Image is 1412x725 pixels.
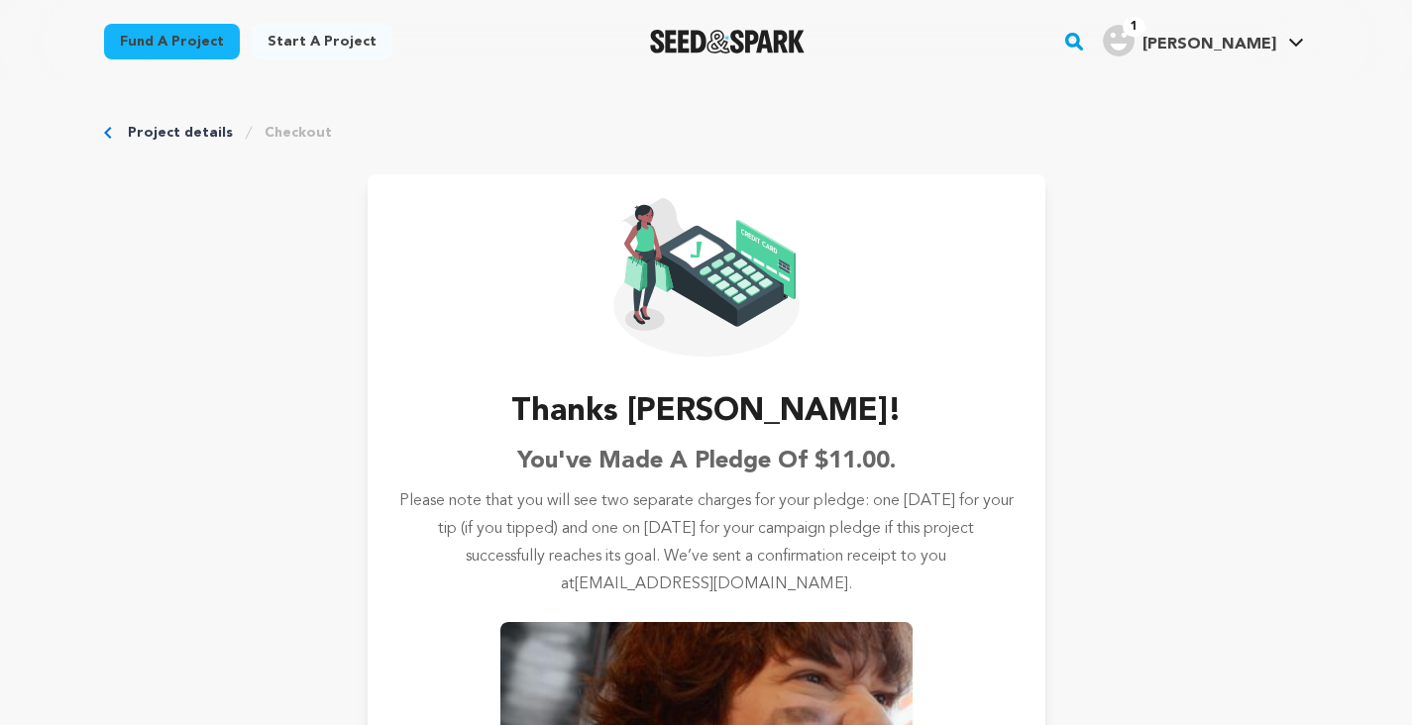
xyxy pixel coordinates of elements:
[399,487,1014,598] p: Please note that you will see two separate charges for your pledge: one [DATE] for your tip (if y...
[1099,21,1308,56] a: Julia H.'s Profile
[128,123,233,143] a: Project details
[511,388,902,436] h3: Thanks [PERSON_NAME]!
[650,30,806,53] a: Seed&Spark Homepage
[104,123,1309,143] div: Breadcrumb
[517,444,896,479] h6: You've made a pledge of $11.00.
[1123,17,1145,37] span: 1
[650,30,806,53] img: Seed&Spark Logo Dark Mode
[104,24,240,59] a: Fund a project
[1142,37,1276,52] span: [PERSON_NAME]
[252,24,392,59] a: Start a project
[265,123,332,143] a: Checkout
[1099,21,1308,62] span: Julia H.'s Profile
[613,198,800,357] img: Seed&Spark Confirmation Icon
[1103,25,1135,56] img: user.png
[1103,25,1276,56] div: Julia H.'s Profile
